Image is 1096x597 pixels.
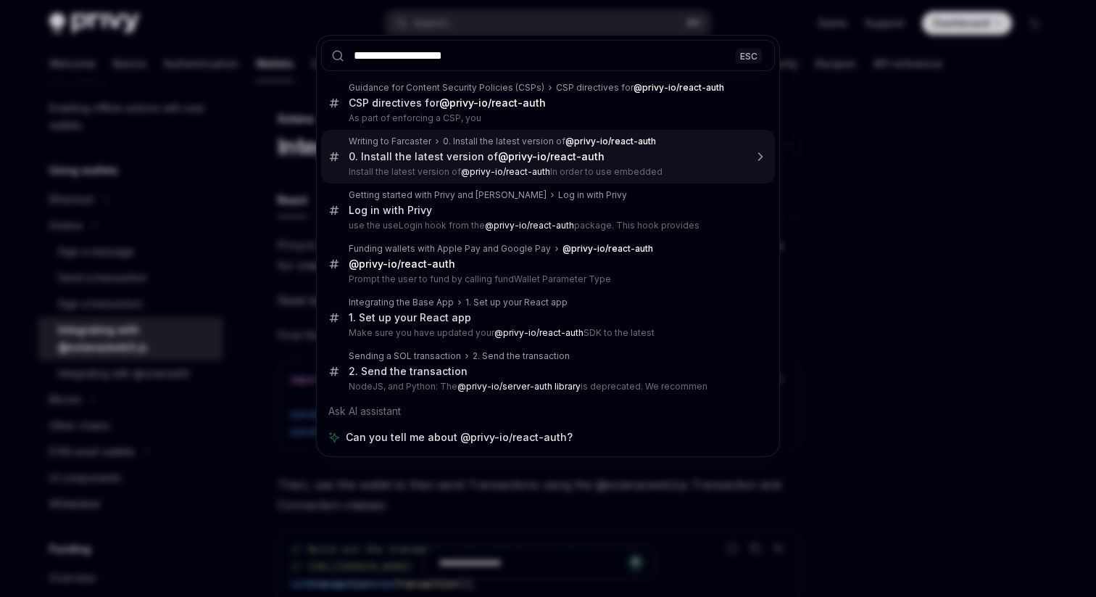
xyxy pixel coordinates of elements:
div: 0. Install the latest version of [349,150,605,163]
p: Install the latest version of In order to use embedded [349,166,744,178]
div: Log in with Privy [349,204,432,217]
div: 1. Set up your React app [349,311,471,324]
div: 2. Send the transaction [349,365,468,378]
b: @privy-io/react-auth [494,327,584,338]
p: As part of enforcing a CSP, you [349,112,744,124]
b: @privy-io/react-auth [565,136,656,147]
b: @privy-io/react-auth [349,258,455,270]
div: CSP directives for [556,82,724,94]
div: Integrating the Base App [349,297,454,308]
div: Log in with Privy [558,189,627,201]
b: @privy-io/react-auth [498,150,605,162]
div: CSP directives for [349,96,546,110]
div: Ask AI assistant [321,398,775,424]
div: 1. Set up your React app [465,297,568,308]
div: ESC [736,48,762,63]
b: @privy-io/server-auth library [457,381,581,392]
b: @privy-io/react-auth [485,220,574,231]
span: Can you tell me about @privy-io/react-auth? [346,430,573,445]
b: @privy-io/react-auth [439,96,546,109]
div: 0. Install the latest version of [443,136,656,147]
b: @privy-io/react-auth [634,82,724,93]
p: Make sure you have updated your SDK to the latest [349,327,744,339]
div: Sending a SOL transaction [349,350,461,362]
p: Prompt the user to fund by calling fundWallet Parameter Type [349,273,744,285]
div: Writing to Farcaster [349,136,431,147]
b: @privy-io/react-auth [461,166,550,177]
p: use the useLogin hook from the package. This hook provides [349,220,744,231]
div: Funding wallets with Apple Pay and Google Pay [349,243,551,255]
div: 2. Send the transaction [473,350,570,362]
p: NodeJS, and Python: The is deprecated. We recommen [349,381,744,392]
div: Guidance for Content Security Policies (CSPs) [349,82,544,94]
div: Getting started with Privy and [PERSON_NAME] [349,189,547,201]
b: @privy-io/react-auth [562,243,653,254]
